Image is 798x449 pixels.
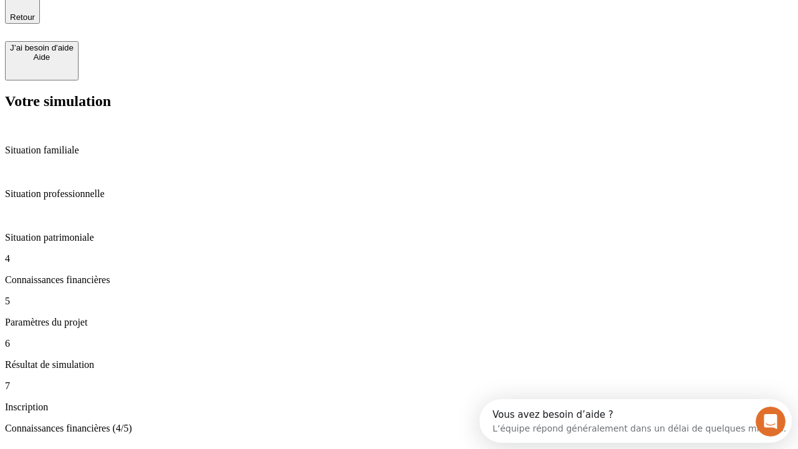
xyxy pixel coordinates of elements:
p: Inscription [5,402,793,413]
div: Ouvrir le Messenger Intercom [5,5,344,39]
h2: Votre simulation [5,93,793,110]
iframe: Intercom live chat discovery launcher [479,399,792,443]
p: Résultat de simulation [5,359,793,370]
div: J’ai besoin d'aide [10,43,74,52]
p: 7 [5,380,793,392]
div: Vous avez besoin d’aide ? [13,11,307,21]
div: L’équipe répond généralement dans un délai de quelques minutes. [13,21,307,34]
p: Situation familiale [5,145,793,156]
p: 4 [5,253,793,264]
p: Paramètres du projet [5,317,793,328]
p: 5 [5,296,793,307]
span: Retour [10,12,35,22]
p: Connaissances financières [5,274,793,286]
p: 6 [5,338,793,349]
p: Situation patrimoniale [5,232,793,243]
div: Aide [10,52,74,62]
p: Connaissances financières (4/5) [5,423,793,434]
p: Situation professionnelle [5,188,793,200]
iframe: Intercom live chat [756,407,786,437]
button: J’ai besoin d'aideAide [5,41,79,80]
